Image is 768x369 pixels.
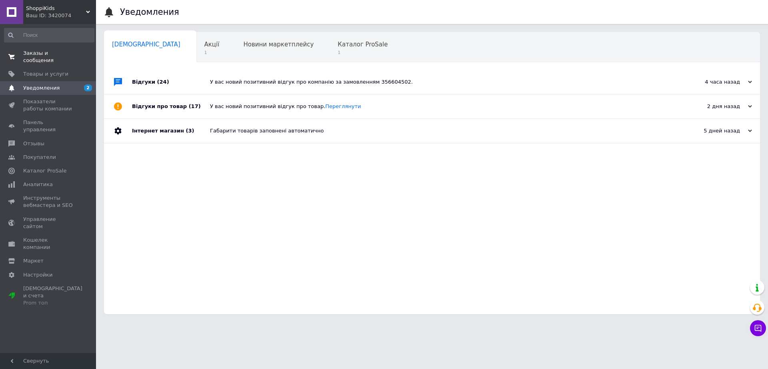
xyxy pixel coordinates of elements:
input: Поиск [4,28,94,42]
span: Управление сайтом [23,216,74,230]
span: Настройки [23,271,52,279]
span: Каталог ProSale [338,41,388,48]
span: [DEMOGRAPHIC_DATA] [112,41,180,48]
span: 2 [84,84,92,91]
span: Заказы и сообщения [23,50,74,64]
div: 2 дня назад [672,103,752,110]
span: ShoppiKids [26,5,86,12]
span: 1 [204,50,220,56]
span: (17) [189,103,201,109]
span: Показатели работы компании [23,98,74,112]
div: Відгуки [132,70,210,94]
div: Prom топ [23,299,82,307]
div: Ваш ID: 3420074 [26,12,96,19]
span: Товары и услуги [23,70,68,78]
span: (24) [157,79,169,85]
div: У вас новий позитивний відгук про компанію за замовленням 356604502. [210,78,672,86]
span: Панель управления [23,119,74,133]
h1: Уведомления [120,7,179,17]
span: (3) [186,128,194,134]
div: 4 часа назад [672,78,752,86]
span: Инструменты вебмастера и SEO [23,195,74,209]
span: 1 [338,50,388,56]
span: Каталог ProSale [23,167,66,174]
span: Новини маркетплейсу [243,41,314,48]
span: Уведомления [23,84,60,92]
span: Отзывы [23,140,44,147]
span: Кошелек компании [23,237,74,251]
span: Маркет [23,257,44,265]
span: Покупатели [23,154,56,161]
div: Інтернет магазин [132,119,210,143]
div: Габарити товарів заповнені автоматично [210,127,672,134]
button: Чат с покупателем [750,320,766,336]
span: Акції [204,41,220,48]
div: 5 дней назад [672,127,752,134]
div: Відгуки про товар [132,94,210,118]
span: Аналитика [23,181,53,188]
span: [DEMOGRAPHIC_DATA] и счета [23,285,82,307]
div: У вас новий позитивний відгук про товар. [210,103,672,110]
a: Переглянути [325,103,361,109]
